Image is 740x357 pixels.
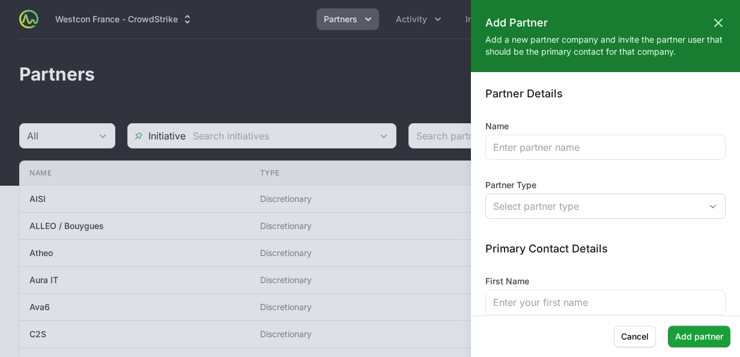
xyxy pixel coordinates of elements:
label: Partner Type [485,179,726,191]
p: Add a new partner company and invite the partner user that should be the primary contact for that... [485,34,726,58]
label: Name [485,120,509,132]
span: Add partner [675,329,723,344]
input: Enter partner name [493,140,718,154]
button: Add partner [668,326,730,347]
h2: Add Partner [485,14,548,31]
h3: Partner Details [485,87,726,101]
div: Select partner type [493,199,701,213]
button: Cancel [614,326,656,347]
button: Select partner type [486,194,725,218]
input: Enter your first name [493,295,718,310]
label: First Name [485,275,529,287]
span: Cancel [621,329,649,344]
h3: Primary Contact Details [485,242,726,256]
